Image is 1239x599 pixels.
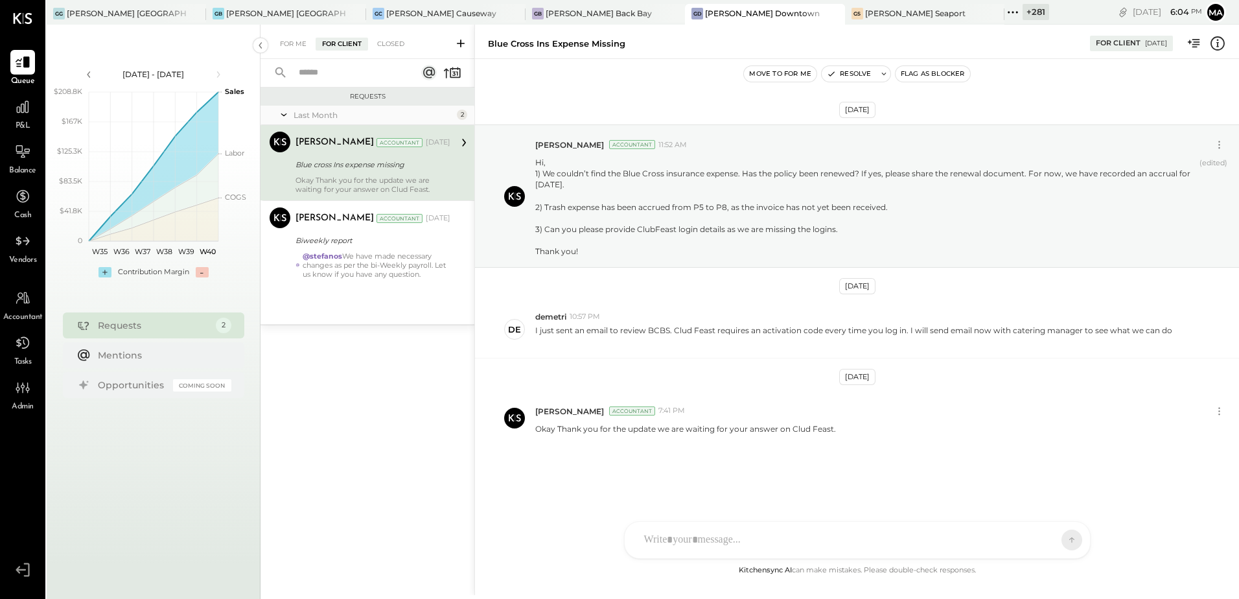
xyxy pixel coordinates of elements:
[426,213,450,224] div: [DATE]
[226,8,346,19] div: [PERSON_NAME] [GEOGRAPHIC_DATA]
[316,38,368,51] div: For Client
[54,87,82,96] text: $208.8K
[178,247,194,256] text: W39
[1117,5,1129,19] div: copy link
[295,176,450,194] div: Okay Thank you for the update we are waiting for your answer on Clud Feast.
[1145,39,1167,48] div: [DATE]
[1,184,45,222] a: Cash
[67,8,187,19] div: [PERSON_NAME] [GEOGRAPHIC_DATA]
[9,255,37,266] span: Vendors
[14,357,32,368] span: Tasks
[1199,158,1227,257] span: (edited)
[225,193,246,202] text: COGS
[16,121,30,132] span: P&L
[376,214,423,223] div: Accountant
[1096,38,1141,49] div: For Client
[373,8,384,19] div: GC
[386,8,496,19] div: [PERSON_NAME] Causeway
[199,247,215,256] text: W40
[98,267,111,277] div: +
[113,247,129,256] text: W36
[535,325,1172,347] p: I just sent an email to review BCBS. Clud Feast requires an activation code every time you log in...
[535,311,566,322] span: demetri
[691,8,703,19] div: GD
[303,252,342,261] strong: @stefanos
[1,50,45,88] a: Queue
[488,38,625,50] div: Blue cross Ins expense missing
[896,66,970,82] button: Flag as Blocker
[295,212,374,225] div: [PERSON_NAME]
[9,165,36,177] span: Balance
[1023,4,1049,20] div: + 281
[1,286,45,323] a: Accountant
[535,168,1194,190] div: 1) We couldn’t find the Blue Cross insurance expense. Has the policy been renewed? If yes, please...
[118,267,189,277] div: Contribution Margin
[658,406,685,416] span: 7:41 PM
[59,176,82,185] text: $83.5K
[295,158,446,171] div: Blue cross Ins expense missing
[376,138,423,147] div: Accountant
[98,379,167,392] div: Opportunities
[98,319,209,332] div: Requests
[60,206,82,215] text: $41.8K
[535,157,1194,257] p: Hi,
[267,92,468,101] div: Requests
[744,66,816,82] button: Move to for me
[91,247,107,256] text: W35
[135,247,150,256] text: W37
[822,66,876,82] button: Resolve
[1,229,45,266] a: Vendors
[98,349,225,362] div: Mentions
[11,76,35,88] span: Queue
[865,8,966,19] div: [PERSON_NAME] Seaport
[532,8,544,19] div: GB
[196,267,209,277] div: -
[609,406,655,416] div: Accountant
[14,210,31,222] span: Cash
[535,202,1194,213] div: 2) Trash expense has been accrued from P5 to P8, as the invoice has not yet been received.
[535,246,1194,257] div: Thank you!
[839,369,875,385] div: [DATE]
[213,8,224,19] div: GB
[1,139,45,177] a: Balance
[1133,6,1202,18] div: [DATE]
[508,323,521,336] div: de
[57,147,82,156] text: $125.3K
[535,423,836,434] p: Okay Thank you for the update we are waiting for your answer on Clud Feast.
[839,102,875,118] div: [DATE]
[273,38,313,51] div: For Me
[12,401,34,413] span: Admin
[535,406,604,417] span: [PERSON_NAME]
[609,140,655,149] div: Accountant
[216,318,231,333] div: 2
[295,234,446,247] div: Biweekly report
[225,87,244,96] text: Sales
[295,136,374,149] div: [PERSON_NAME]
[371,38,411,51] div: Closed
[546,8,652,19] div: [PERSON_NAME] Back Bay
[303,252,450,279] div: We have made necessary changes as per the bi-Weekly payroll. Let us know if you have any question.
[1,331,45,368] a: Tasks
[62,117,82,126] text: $167K
[294,110,454,121] div: Last Month
[1,95,45,132] a: P&L
[3,312,43,323] span: Accountant
[535,224,1194,235] div: 3) Can you please provide ClubFeast login details as we are missing the logins.
[1205,2,1226,23] button: Ma
[535,139,604,150] span: [PERSON_NAME]
[173,379,231,392] div: Coming Soon
[156,247,172,256] text: W38
[457,110,467,120] div: 2
[570,312,600,322] span: 10:57 PM
[98,69,209,80] div: [DATE] - [DATE]
[53,8,65,19] div: GG
[426,137,450,148] div: [DATE]
[839,278,875,294] div: [DATE]
[851,8,863,19] div: GS
[225,148,244,158] text: Labor
[78,236,82,245] text: 0
[1,375,45,413] a: Admin
[705,8,820,19] div: [PERSON_NAME] Downtown
[658,140,687,150] span: 11:52 AM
